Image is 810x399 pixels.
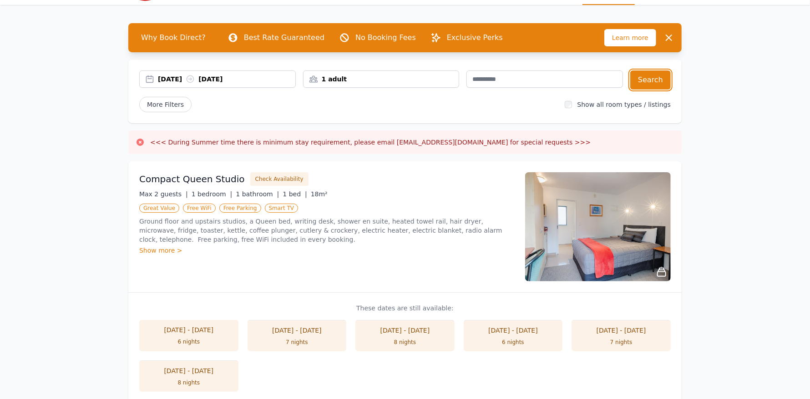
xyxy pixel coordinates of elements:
[158,75,295,84] div: [DATE] [DATE]
[139,190,188,198] span: Max 2 guests |
[148,338,229,345] div: 6 nights
[134,29,213,47] span: Why Book Direct?
[364,326,445,335] div: [DATE] - [DATE]
[192,190,233,198] span: 1 bedroom |
[139,97,192,112] span: More Filters
[473,339,554,346] div: 6 nights
[257,326,338,335] div: [DATE] - [DATE]
[355,32,416,43] p: No Booking Fees
[257,339,338,346] div: 7 nights
[265,204,299,213] span: Smart TV
[581,339,662,346] div: 7 nights
[148,366,229,375] div: [DATE] - [DATE]
[219,204,261,213] span: Free Parking
[236,190,279,198] span: 1 bathroom |
[577,101,671,108] label: Show all room types / listings
[250,172,309,186] button: Check Availability
[148,325,229,334] div: [DATE] - [DATE]
[139,173,245,185] h3: Compact Queen Studio
[304,75,459,84] div: 1 adult
[139,217,514,244] p: Ground floor and upstairs studios, a Queen bed, writing desk, shower en suite, heated towel rail,...
[311,190,328,198] span: 18m²
[139,304,671,313] p: These dates are still available:
[150,138,591,147] h3: <<< During Summer time there is minimum stay requirement, please email [EMAIL_ADDRESS][DOMAIN_NAM...
[139,246,514,255] div: Show more >
[139,204,179,213] span: Great Value
[183,204,216,213] span: Free WiFi
[447,32,503,43] p: Exclusive Perks
[581,326,662,335] div: [DATE] - [DATE]
[244,32,324,43] p: Best Rate Guaranteed
[283,190,307,198] span: 1 bed |
[604,29,656,46] span: Learn more
[473,326,554,335] div: [DATE] - [DATE]
[148,379,229,386] div: 8 nights
[630,70,671,90] button: Search
[364,339,445,346] div: 8 nights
